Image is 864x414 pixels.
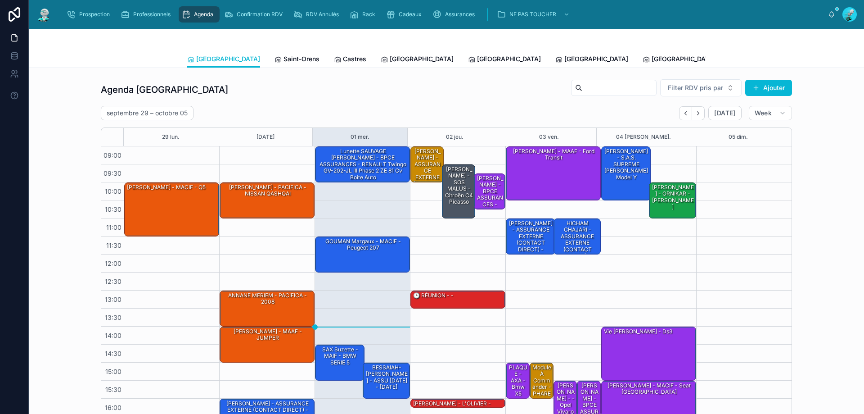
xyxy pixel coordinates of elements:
[343,55,366,64] span: Castres
[474,174,505,209] div: [PERSON_NAME] - BPCE ASSURANCES - Chevrolet aveo
[315,147,409,182] div: Lunette SAUVAGE [PERSON_NAME] - BPCE ASSURANCES - RENAULT Twingo GV-202-JL III Phase 2 ZE 81 cv B...
[125,183,219,236] div: [PERSON_NAME] - MACIF - Q5
[745,80,792,96] button: Ajouter
[530,363,553,398] div: Module à commander - PHARE AVT DROIT [PERSON_NAME] - MMA - classe A
[714,109,735,117] span: [DATE]
[539,128,559,146] div: 03 ven.
[555,51,628,69] a: [GEOGRAPHIC_DATA]
[101,169,124,177] span: 09:30
[651,183,696,211] div: [PERSON_NAME] - ORNIKAR - [PERSON_NAME]
[430,6,481,23] a: Assurances
[220,183,314,218] div: [PERSON_NAME] - PACIFICA - NISSAN QASHQAI
[476,174,504,222] div: [PERSON_NAME] - BPCE ASSURANCES - Chevrolet aveo
[554,219,601,254] div: HICHAM CHAJARI - ASSURANCE EXTERNE (CONTACT DIRECT) - Mercedes Classe A
[103,350,124,357] span: 14:30
[494,6,574,23] a: NE PAS TOUCHER
[446,128,463,146] button: 02 jeu.
[643,51,715,69] a: [GEOGRAPHIC_DATA]
[602,327,696,380] div: Vie [PERSON_NAME] - Ds3
[412,147,443,208] div: [PERSON_NAME] - ASSURANCE EXTERNE (CONTACT DIRECT) - EBRO JX28 D
[103,187,124,195] span: 10:00
[729,128,748,146] button: 05 dim.
[196,55,260,64] span: [GEOGRAPHIC_DATA]
[306,11,339,18] span: RDV Annulés
[603,147,650,182] div: [PERSON_NAME] - S.A.S. SUPREME [PERSON_NAME] Model Y
[381,51,454,69] a: [GEOGRAPHIC_DATA]
[179,6,220,23] a: Agenda
[103,296,124,303] span: 13:00
[509,11,556,18] span: NE PAS TOUCHER
[668,83,723,92] span: Filter RDV pris par
[616,128,671,146] button: 04 [PERSON_NAME].
[411,147,443,182] div: [PERSON_NAME] - ASSURANCE EXTERNE (CONTACT DIRECT) - EBRO JX28 D
[221,291,314,306] div: ANNANE MERIEM - PACIFICA - 2008
[221,328,314,342] div: [PERSON_NAME] - MAAF - JUMPER
[555,219,600,273] div: HICHAM CHAJARI - ASSURANCE EXTERNE (CONTACT DIRECT) - Mercedes Classe A
[603,382,695,396] div: [PERSON_NAME] - MACIF - seat [GEOGRAPHIC_DATA]
[749,106,792,120] button: Week
[103,368,124,375] span: 15:00
[649,183,696,218] div: [PERSON_NAME] - ORNIKAR - [PERSON_NAME]
[103,404,124,411] span: 16:00
[411,399,505,408] div: [PERSON_NAME] - L'OLIVIER -
[187,51,260,68] a: [GEOGRAPHIC_DATA]
[104,223,124,231] span: 11:00
[390,55,454,64] span: [GEOGRAPHIC_DATA]
[64,6,116,23] a: Prospection
[411,291,505,308] div: 🕒 RÉUNION - -
[133,11,171,18] span: Professionnels
[442,165,475,218] div: [PERSON_NAME] - SOS MALUS - Citroën C4 Picasso
[412,291,454,300] div: 🕒 RÉUNION - -
[506,147,600,200] div: [PERSON_NAME] - MAAF - Ford transit
[103,278,124,285] span: 12:30
[412,400,492,408] div: [PERSON_NAME] - L'OLIVIER -
[283,55,319,64] span: Saint-Orens
[315,237,409,272] div: GOUMAN Margaux - MACIF - Peugeot 207
[508,364,529,398] div: PLAQUE - AXA - bmw x5
[508,147,600,162] div: [PERSON_NAME] - MAAF - Ford transit
[351,128,369,146] button: 01 mer.
[107,109,188,118] h2: septembre 29 – octobre 05
[103,259,124,267] span: 12:00
[692,106,705,120] button: Next
[36,7,52,22] img: App logo
[315,345,364,380] div: SAX Suzette - MAIF - BMW SERIE 5
[399,11,422,18] span: Cadeaux
[274,51,319,69] a: Saint-Orens
[317,237,409,252] div: GOUMAN Margaux - MACIF - Peugeot 207
[508,219,554,267] div: [PERSON_NAME] - ASSURANCE EXTERNE (CONTACT DIRECT) - PEUGEOT Partner
[220,291,314,326] div: ANNANE MERIEM - PACIFICA - 2008
[104,241,124,249] span: 11:30
[602,147,650,200] div: [PERSON_NAME] - S.A.S. SUPREME [PERSON_NAME] Model Y
[363,363,410,398] div: BESSAIAH-[PERSON_NAME] - ASSU [DATE] - [DATE]
[383,6,428,23] a: Cadeaux
[755,109,772,117] span: Week
[317,147,409,182] div: Lunette SAUVAGE [PERSON_NAME] - BPCE ASSURANCES - RENAULT Twingo GV-202-JL III Phase 2 ZE 81 cv B...
[445,11,475,18] span: Assurances
[162,128,180,146] button: 29 lun.
[220,327,314,362] div: [PERSON_NAME] - MAAF - JUMPER
[118,6,177,23] a: Professionnels
[59,5,828,24] div: scrollable content
[660,79,742,96] button: Select Button
[237,11,283,18] span: Confirmation RDV
[564,55,628,64] span: [GEOGRAPHIC_DATA]
[364,364,409,391] div: BESSAIAH-[PERSON_NAME] - ASSU [DATE] - [DATE]
[477,55,541,64] span: [GEOGRAPHIC_DATA]
[317,346,364,367] div: SAX Suzette - MAIF - BMW SERIE 5
[291,6,345,23] a: RDV Annulés
[679,106,692,120] button: Back
[126,183,207,191] div: [PERSON_NAME] - MACIF - Q5
[506,219,555,254] div: [PERSON_NAME] - ASSURANCE EXTERNE (CONTACT DIRECT) - PEUGEOT Partner
[101,83,228,96] h1: Agenda [GEOGRAPHIC_DATA]
[79,11,110,18] span: Prospection
[256,128,274,146] button: [DATE]
[444,165,474,206] div: [PERSON_NAME] - SOS MALUS - Citroën C4 Picasso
